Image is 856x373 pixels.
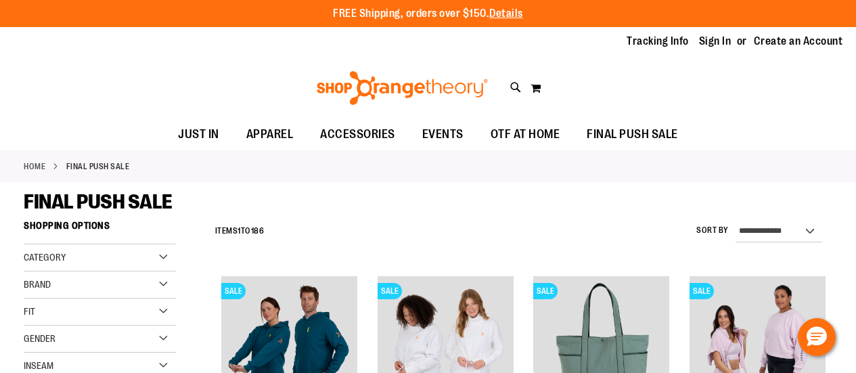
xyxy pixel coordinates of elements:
[320,119,395,150] span: ACCESSORIES
[477,119,574,150] a: OTF AT HOME
[378,283,402,299] span: SALE
[754,34,843,49] a: Create an Account
[699,34,731,49] a: Sign In
[24,360,53,371] span: Inseam
[573,119,692,150] a: FINAL PUSH SALE
[238,226,241,236] span: 1
[489,7,523,20] a: Details
[696,225,729,236] label: Sort By
[164,119,233,150] a: JUST IN
[24,333,55,344] span: Gender
[533,283,558,299] span: SALE
[491,119,560,150] span: OTF AT HOME
[798,318,836,356] button: Hello, have a question? Let’s chat.
[24,279,51,290] span: Brand
[233,119,307,150] a: APPAREL
[215,221,265,242] h2: Items to
[221,283,246,299] span: SALE
[24,160,45,173] a: Home
[315,71,490,105] img: Shop Orangetheory
[24,252,66,263] span: Category
[627,34,689,49] a: Tracking Info
[409,119,477,150] a: EVENTS
[307,119,409,150] a: ACCESSORIES
[333,6,523,22] p: FREE Shipping, orders over $150.
[690,283,714,299] span: SALE
[251,226,265,236] span: 186
[24,214,176,244] strong: Shopping Options
[66,160,130,173] strong: FINAL PUSH SALE
[587,119,678,150] span: FINAL PUSH SALE
[24,190,173,213] span: FINAL PUSH SALE
[422,119,464,150] span: EVENTS
[246,119,294,150] span: APPAREL
[24,306,35,317] span: Fit
[178,119,219,150] span: JUST IN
